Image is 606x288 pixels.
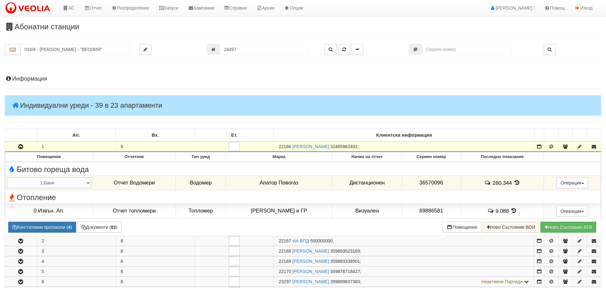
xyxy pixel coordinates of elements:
button: Ново Състояние ВОИ [483,222,539,233]
td: 4 [37,256,116,266]
b: Ап. [73,133,80,138]
span: 359883338501 [330,259,360,264]
input: Сериен номер [422,44,511,55]
button: Документи (83) [77,222,122,233]
h3: Абонатни станции [5,23,601,31]
td: 8 [116,266,195,276]
th: Марка [226,152,332,162]
span: Партида № [279,279,291,284]
td: ; [274,141,534,152]
span: 359893523169 [330,248,360,254]
button: Констативни протоколи (4) [8,222,76,233]
span: Неактивни Партиди [482,279,523,284]
td: [PERSON_NAME] и ГР [226,204,332,218]
td: 8 [116,256,195,266]
span: Партида № [279,144,291,149]
th: Последно показание [461,152,544,162]
td: Визуален [332,204,402,218]
td: : No sort applied, sorting is disabled [573,129,587,142]
a: ИА ВПД [292,238,309,243]
span: Партида № [279,248,291,254]
td: 8 [116,141,195,152]
span: 260.344 [492,180,512,186]
td: 8 [116,277,195,286]
b: Ет. [231,133,238,138]
a: [PERSON_NAME] [292,269,329,274]
td: 3 [37,246,116,256]
span: Битово гореща вода [7,165,89,174]
h4: Индивидуални уреди - 39 в 23 апартаменти [5,95,601,116]
th: Тип уред [176,152,226,162]
span: Партида № [279,269,291,274]
span: История на показанията [510,208,517,214]
span: 9.088 [496,208,509,214]
h4: Информация [5,76,601,82]
td: ; [274,246,534,256]
span: Отчет Водомери [114,180,155,186]
td: Вх.: No sort applied, sorting is disabled [116,129,195,142]
a: [PERSON_NAME] [292,248,329,254]
button: Операции [556,177,588,188]
b: 83 [111,225,116,230]
td: ; [274,277,534,286]
span: Партида № [279,259,291,264]
button: Новo Състояние БГВ [540,222,596,233]
td: 8 [116,236,195,246]
th: Помещение [5,152,93,162]
td: 0.Извън. Ап. [5,204,93,218]
input: Абонатна станция [21,44,130,55]
td: ; [274,236,534,246]
b: Клиентска информация [376,133,432,138]
td: : No sort applied, sorting is disabled [558,129,573,142]
th: Сериен номер [402,152,461,162]
td: : No sort applied, sorting is disabled [544,129,558,142]
td: : No sort applied, sorting is disabled [5,129,37,142]
button: Помещения [442,222,481,233]
span: 69886581 [419,208,443,214]
span: История на забележките [484,180,492,186]
td: Топломер [176,204,226,218]
td: Клиентска информация: No sort applied, sorting is disabled [274,129,534,142]
a: [PERSON_NAME] [292,279,329,284]
td: ; [274,256,534,266]
td: Апатор Повогаз [226,176,332,190]
span: История на показанията [513,180,520,186]
span: Отопление [7,193,56,202]
td: ; [274,266,534,276]
input: Партида № [220,44,309,55]
td: : No sort applied, sorting is disabled [587,129,601,142]
th: Отчетник [93,152,176,162]
b: Вх. [152,133,159,138]
span: 500000000 [310,238,332,243]
th: Начин на отчет [332,152,402,162]
td: Ап.: No sort applied, sorting is disabled [37,129,116,142]
td: 5 [37,266,116,276]
img: VeoliaLogo.png [5,2,53,15]
td: Водомер [176,176,226,190]
span: 32485982402 [330,144,358,149]
span: История на забележките [487,208,495,214]
button: Операции [556,206,588,217]
td: Дистанционен [332,176,402,190]
td: 1 [37,141,116,152]
span: 359899837383 [330,279,360,284]
td: 8 [116,246,195,256]
span: 359878718427 [330,269,360,274]
span: Отчет топломери [113,208,156,214]
b: 4 [68,225,71,230]
td: 2 [37,236,116,246]
a: [PERSON_NAME] [292,144,329,149]
span: 36570096 [419,180,443,186]
span: Партида № [279,238,291,243]
td: 6 [37,277,116,286]
td: Ет.: No sort applied, sorting is disabled [195,129,274,142]
a: [PERSON_NAME] [292,259,329,264]
td: : No sort applied, sorting is disabled [534,129,544,142]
